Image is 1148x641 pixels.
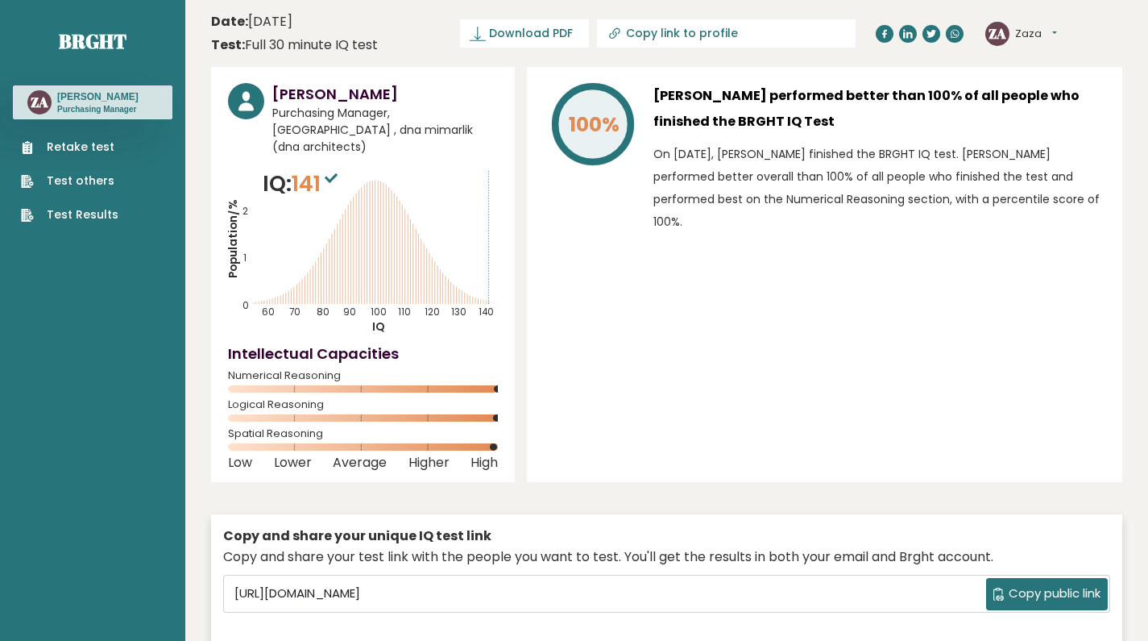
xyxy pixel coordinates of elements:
p: Purchasing Manager [57,104,139,115]
text: ZA [988,23,1006,42]
text: ZA [31,93,48,111]
a: Test Results [21,206,118,223]
div: Copy and share your unique IQ test link [223,527,1110,546]
tspan: 70 [289,306,300,318]
b: Date: [211,12,248,31]
h3: [PERSON_NAME] [57,90,139,103]
tspan: 90 [343,306,356,318]
tspan: 130 [451,306,466,318]
span: Download PDF [489,25,573,42]
tspan: 80 [317,306,329,318]
tspan: 120 [425,306,440,318]
button: Copy public link [986,578,1108,610]
a: Retake test [21,139,118,156]
span: Lower [274,460,312,466]
time: [DATE] [211,12,292,31]
span: Purchasing Manager, [GEOGRAPHIC_DATA] , dna mimarlik (dna architects) [272,105,498,156]
tspan: 110 [398,306,411,318]
tspan: IQ [372,319,385,335]
p: On [DATE], [PERSON_NAME] finished the BRGHT IQ test. [PERSON_NAME] performed better overall than ... [653,143,1105,233]
span: Higher [408,460,450,466]
tspan: 100% [569,110,620,139]
h3: [PERSON_NAME] [272,83,498,105]
span: Low [228,460,252,466]
tspan: 2 [242,205,248,218]
span: High [470,460,498,466]
div: Copy and share your test link with the people you want to test. You'll get the results in both yo... [223,547,1110,567]
h4: Intellectual Capacities [228,343,498,364]
span: Spatial Reasoning [228,431,498,437]
tspan: Population/% [226,200,241,278]
b: Test: [211,35,245,54]
tspan: 1 [243,252,247,264]
div: Full 30 minute IQ test [211,35,378,55]
a: Download PDF [460,19,589,48]
span: Copy public link [1009,585,1100,603]
p: IQ: [263,168,342,200]
span: Numerical Reasoning [228,373,498,379]
span: 141 [292,169,342,198]
tspan: 60 [262,306,275,318]
tspan: 100 [371,306,387,318]
tspan: 140 [479,306,494,318]
a: Brght [59,28,126,54]
tspan: 0 [242,299,249,312]
button: Zaza [1015,26,1057,42]
span: Average [333,460,387,466]
h3: [PERSON_NAME] performed better than 100% of all people who finished the BRGHT IQ Test [653,83,1105,135]
a: Test others [21,173,118,189]
span: Logical Reasoning [228,402,498,408]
